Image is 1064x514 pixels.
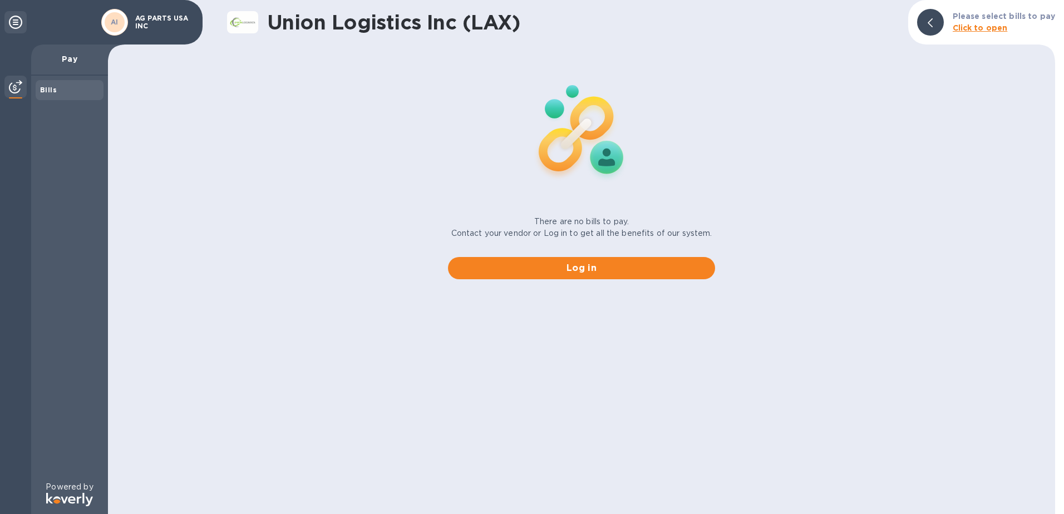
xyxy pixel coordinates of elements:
b: Please select bills to pay [953,12,1055,21]
b: AI [111,18,119,26]
b: Click to open [953,23,1008,32]
b: Bills [40,86,57,94]
img: Logo [46,493,93,506]
p: There are no bills to pay. Contact your vendor or Log in to get all the benefits of our system. [451,216,712,239]
p: Pay [40,53,99,65]
button: Log in [448,257,715,279]
p: Powered by [46,481,93,493]
span: Log in [457,261,706,275]
p: AG PARTS USA INC [135,14,191,30]
h1: Union Logistics Inc (LAX) [267,11,899,34]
